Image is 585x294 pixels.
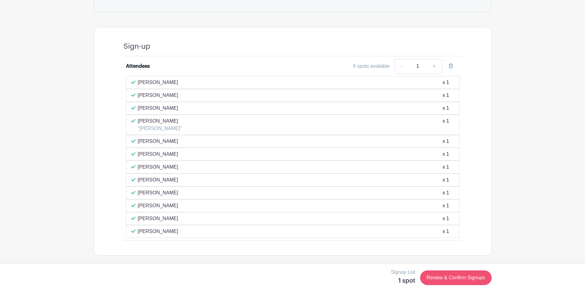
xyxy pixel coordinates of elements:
p: "[PERSON_NAME]" [138,125,182,132]
div: x 1 [443,138,449,145]
div: x 1 [443,215,449,222]
div: x 1 [443,117,449,132]
a: Review & Confirm Signups [420,270,491,285]
p: [PERSON_NAME] [138,138,178,145]
div: Attendees [126,63,150,70]
p: Signup List [391,269,415,276]
div: x 1 [443,202,449,209]
h4: Sign-up [123,42,150,51]
h5: 1 spot [391,277,415,284]
p: [PERSON_NAME] [138,228,178,235]
a: + [427,59,442,74]
p: [PERSON_NAME] [138,151,178,158]
div: x 1 [443,105,449,112]
div: x 1 [443,163,449,171]
p: [PERSON_NAME] [138,202,178,209]
p: [PERSON_NAME] [138,189,178,197]
p: [PERSON_NAME] [138,92,178,99]
div: x 1 [443,151,449,158]
div: 6 spots available [353,63,390,70]
p: [PERSON_NAME] [138,117,182,125]
div: x 1 [443,189,449,197]
div: x 1 [443,176,449,184]
div: x 1 [443,228,449,235]
a: - [395,59,409,74]
p: [PERSON_NAME] [138,163,178,171]
div: x 1 [443,92,449,99]
p: [PERSON_NAME] [138,215,178,222]
p: [PERSON_NAME] [138,176,178,184]
div: x 1 [443,79,449,86]
p: [PERSON_NAME] [138,79,178,86]
p: [PERSON_NAME] [138,105,178,112]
